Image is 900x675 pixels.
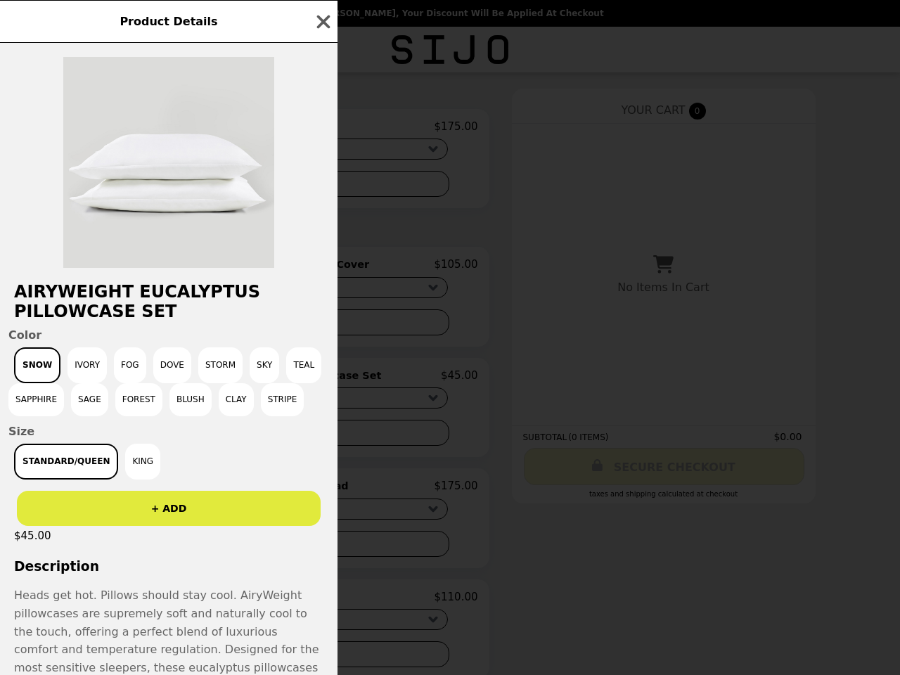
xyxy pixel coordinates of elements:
[250,347,279,383] button: Sky
[261,383,304,416] button: Stripe
[114,347,146,383] button: Fog
[219,383,254,416] button: Clay
[198,347,243,383] button: Storm
[125,444,160,480] button: King
[120,15,217,28] span: Product Details
[63,57,274,268] img: Snow / Standard/Queen
[14,347,60,383] button: Snow
[8,328,329,342] span: Color
[169,383,212,416] button: Blush
[71,383,108,416] button: Sage
[115,383,162,416] button: Forest
[17,491,321,526] button: + ADD
[67,347,107,383] button: Ivory
[8,425,329,438] span: Size
[286,347,321,383] button: Teal
[14,444,118,480] button: Standard/Queen
[153,347,191,383] button: Dove
[8,383,64,416] button: Sapphire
